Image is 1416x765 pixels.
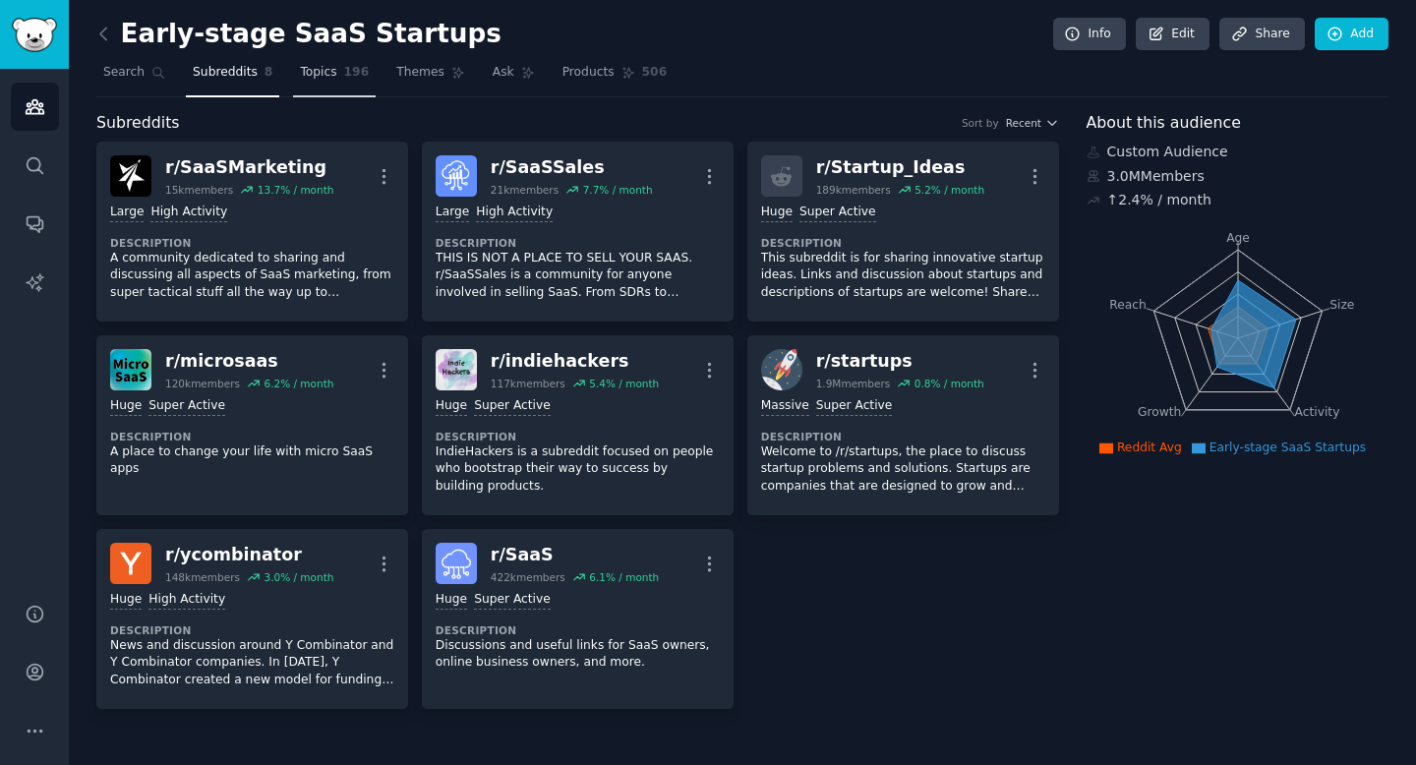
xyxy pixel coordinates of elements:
[642,64,668,82] span: 506
[583,183,653,197] div: 7.7 % / month
[165,349,333,374] div: r/ microsaas
[1329,297,1354,311] tspan: Size
[914,377,984,390] div: 0.8 % / month
[265,64,273,82] span: 8
[436,349,477,390] img: indiehackers
[1087,166,1389,187] div: 3.0M Members
[344,64,370,82] span: 196
[761,204,793,222] div: Huge
[493,64,514,82] span: Ask
[1117,441,1182,454] span: Reddit Avg
[96,142,408,322] a: SaaSMarketingr/SaaSMarketing15kmembers13.7% / monthLargeHigh ActivityDescriptionA community dedic...
[148,591,225,610] div: High Activity
[562,64,615,82] span: Products
[422,529,734,709] a: SaaSr/SaaS422kmembers6.1% / monthHugeSuper ActiveDescriptionDiscussions and useful links for SaaS...
[761,349,802,390] img: startups
[165,377,240,390] div: 120k members
[110,204,144,222] div: Large
[747,142,1059,322] a: r/Startup_Ideas189kmembers5.2% / monthHugeSuper ActiveDescriptionThis subreddit is for sharing in...
[1219,18,1304,51] a: Share
[962,116,999,130] div: Sort by
[103,64,145,82] span: Search
[264,377,333,390] div: 6.2 % / month
[474,591,551,610] div: Super Active
[589,570,659,584] div: 6.1 % / month
[110,623,394,637] dt: Description
[1136,18,1209,51] a: Edit
[96,19,501,50] h2: Early-stage SaaS Startups
[761,443,1045,496] p: Welcome to /r/startups, the place to discuss startup problems and solutions. Startups are compani...
[1087,142,1389,162] div: Custom Audience
[816,183,891,197] div: 189k members
[816,155,984,180] div: r/ Startup_Ideas
[436,250,720,302] p: THIS IS NOT A PLACE TO SELL YOUR SAAS. r/SaaSSales is a community for anyone involved in selling ...
[491,570,565,584] div: 422k members
[110,591,142,610] div: Huge
[761,236,1045,250] dt: Description
[193,64,258,82] span: Subreddits
[436,430,720,443] dt: Description
[436,443,720,496] p: IndieHackers is a subreddit focused on people who bootstrap their way to success by building prod...
[165,570,240,584] div: 148k members
[491,543,659,567] div: r/ SaaS
[148,397,225,416] div: Super Active
[491,377,565,390] div: 117k members
[110,397,142,416] div: Huge
[186,57,279,97] a: Subreddits8
[12,18,57,52] img: GummySearch logo
[396,64,444,82] span: Themes
[1006,116,1059,130] button: Recent
[799,204,876,222] div: Super Active
[589,377,659,390] div: 5.4 % / month
[110,637,394,689] p: News and discussion around Y Combinator and Y Combinator companies. In [DATE], Y Combinator creat...
[491,183,559,197] div: 21k members
[1294,405,1339,419] tspan: Activity
[474,397,551,416] div: Super Active
[486,57,542,97] a: Ask
[165,183,233,197] div: 15k members
[110,443,394,478] p: A place to change your life with micro SaaS apps
[816,349,984,374] div: r/ startups
[422,142,734,322] a: SaaSSalesr/SaaSSales21kmembers7.7% / monthLargeHigh ActivityDescriptionTHIS IS NOT A PLACE TO SEL...
[110,349,151,390] img: microsaas
[293,57,376,97] a: Topics196
[436,637,720,672] p: Discussions and useful links for SaaS owners, online business owners, and more.
[258,183,334,197] div: 13.7 % / month
[1107,190,1211,210] div: ↑ 2.4 % / month
[436,155,477,197] img: SaaSSales
[436,591,467,610] div: Huge
[110,155,151,197] img: SaaSMarketing
[761,397,809,416] div: Massive
[491,155,653,180] div: r/ SaaSSales
[914,183,984,197] div: 5.2 % / month
[816,397,893,416] div: Super Active
[761,430,1045,443] dt: Description
[165,155,333,180] div: r/ SaaSMarketing
[96,335,408,515] a: microsaasr/microsaas120kmembers6.2% / monthHugeSuper ActiveDescriptionA place to change your life...
[389,57,472,97] a: Themes
[1087,111,1241,136] span: About this audience
[96,57,172,97] a: Search
[1209,441,1366,454] span: Early-stage SaaS Startups
[96,529,408,709] a: ycombinatorr/ycombinator148kmembers3.0% / monthHugeHigh ActivityDescriptionNews and discussion ar...
[150,204,227,222] div: High Activity
[747,335,1059,515] a: startupsr/startups1.9Mmembers0.8% / monthMassiveSuper ActiveDescriptionWelcome to /r/startups, th...
[422,335,734,515] a: indiehackersr/indiehackers117kmembers5.4% / monthHugeSuper ActiveDescriptionIndieHackers is a sub...
[96,111,180,136] span: Subreddits
[1315,18,1388,51] a: Add
[436,204,469,222] div: Large
[436,543,477,584] img: SaaS
[436,236,720,250] dt: Description
[264,570,333,584] div: 3.0 % / month
[556,57,674,97] a: Products506
[436,623,720,637] dt: Description
[300,64,336,82] span: Topics
[1053,18,1126,51] a: Info
[476,204,553,222] div: High Activity
[491,349,659,374] div: r/ indiehackers
[436,397,467,416] div: Huge
[110,250,394,302] p: A community dedicated to sharing and discussing all aspects of SaaS marketing, from super tactica...
[1109,297,1147,311] tspan: Reach
[110,430,394,443] dt: Description
[110,236,394,250] dt: Description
